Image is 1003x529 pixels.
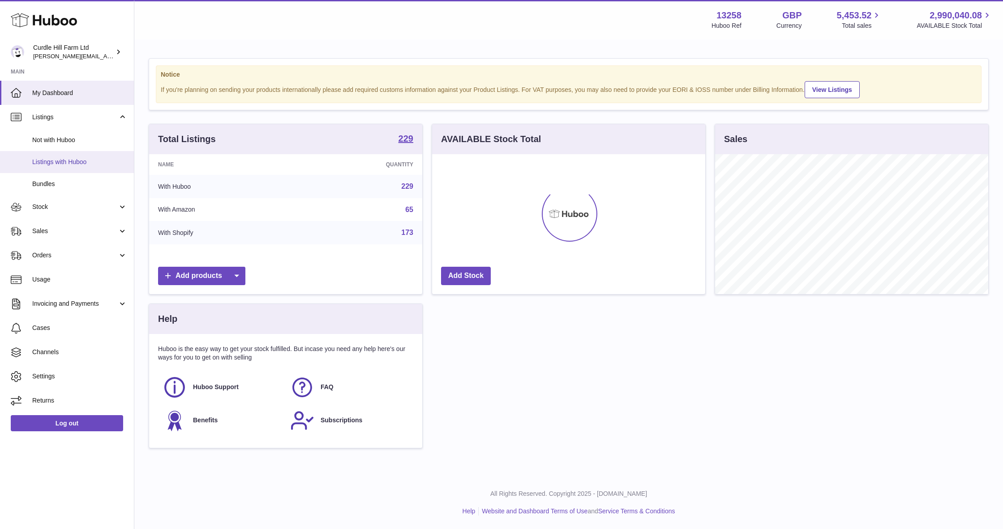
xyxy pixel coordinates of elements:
[32,396,127,405] span: Returns
[161,70,977,79] strong: Notice
[149,154,299,175] th: Name
[837,9,882,30] a: 5,453.52 Total sales
[401,182,413,190] a: 229
[149,221,299,244] td: With Shopify
[405,206,413,213] a: 65
[930,9,982,22] span: 2,990,040.08
[149,175,299,198] td: With Huboo
[193,416,218,425] span: Benefits
[32,299,118,308] span: Invoicing and Payments
[724,133,747,145] h3: Sales
[842,22,882,30] span: Total sales
[32,275,127,284] span: Usage
[479,507,675,516] li: and
[32,113,118,121] span: Listings
[441,133,541,145] h3: AVAILABLE Stock Total
[33,43,114,61] div: Curdle Hill Farm Ltd
[32,324,127,332] span: Cases
[32,203,118,211] span: Stock
[482,507,587,515] a: Website and Dashboard Terms of Use
[399,134,413,143] strong: 229
[158,267,245,285] a: Add products
[716,9,742,22] strong: 13258
[33,52,180,60] span: [PERSON_NAME][EMAIL_ADDRESS][DOMAIN_NAME]
[782,9,802,22] strong: GBP
[193,383,239,391] span: Huboo Support
[32,348,127,356] span: Channels
[712,22,742,30] div: Huboo Ref
[32,180,127,188] span: Bundles
[321,416,362,425] span: Subscriptions
[141,490,996,498] p: All Rights Reserved. Copyright 2025 - [DOMAIN_NAME]
[776,22,802,30] div: Currency
[401,229,413,236] a: 173
[290,408,409,433] a: Subscriptions
[598,507,675,515] a: Service Terms & Conditions
[32,89,127,97] span: My Dashboard
[32,227,118,235] span: Sales
[158,345,413,362] p: Huboo is the easy way to get your stock fulfilled. But incase you need any help here's our ways f...
[837,9,872,22] span: 5,453.52
[163,375,281,399] a: Huboo Support
[32,372,127,381] span: Settings
[158,313,177,325] h3: Help
[32,158,127,166] span: Listings with Huboo
[149,198,299,221] td: With Amazon
[161,80,977,98] div: If you're planning on sending your products internationally please add required customs informati...
[32,136,127,144] span: Not with Huboo
[32,251,118,260] span: Orders
[290,375,409,399] a: FAQ
[321,383,334,391] span: FAQ
[158,133,216,145] h3: Total Listings
[11,45,24,59] img: miranda@diddlysquatfarmshop.com
[917,22,992,30] span: AVAILABLE Stock Total
[399,134,413,145] a: 229
[163,408,281,433] a: Benefits
[463,507,476,515] a: Help
[917,9,992,30] a: 2,990,040.08 AVAILABLE Stock Total
[11,415,123,431] a: Log out
[299,154,422,175] th: Quantity
[441,267,491,285] a: Add Stock
[805,81,860,98] a: View Listings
